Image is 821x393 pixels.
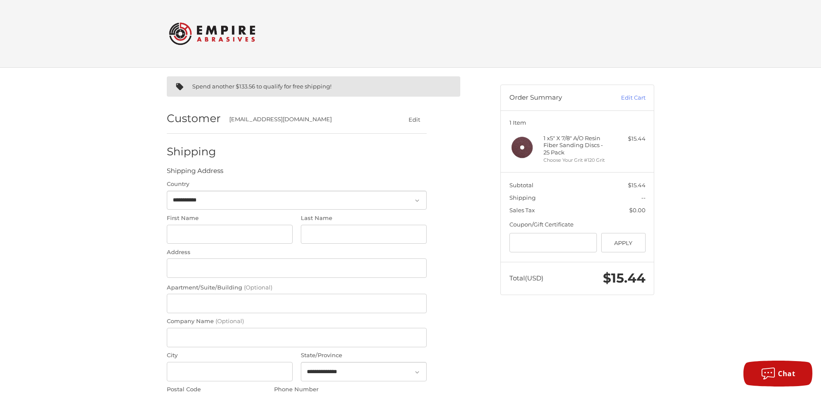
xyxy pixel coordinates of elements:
[543,157,609,164] li: Choose Your Grit #120 Grit
[167,145,217,158] h2: Shipping
[603,270,646,286] span: $15.44
[612,135,646,143] div: $15.44
[743,361,812,387] button: Chat
[167,351,293,360] label: City
[509,207,535,214] span: Sales Tax
[778,369,795,378] span: Chat
[509,233,597,252] input: Gift Certificate or Coupon Code
[509,182,534,189] span: Subtotal
[301,351,427,360] label: State/Province
[629,207,646,214] span: $0.00
[543,135,609,156] h4: 1 x 5" X 7/8" A/O Resin Fiber Sanding Discs - 25 Pack
[167,112,221,125] h2: Customer
[229,115,385,124] div: [EMAIL_ADDRESS][DOMAIN_NAME]
[167,317,427,326] label: Company Name
[169,17,255,50] img: Empire Abrasives
[244,284,272,291] small: (Optional)
[509,274,543,282] span: Total (USD)
[641,194,646,201] span: --
[215,318,244,324] small: (Optional)
[167,283,427,292] label: Apartment/Suite/Building
[628,182,646,189] span: $15.44
[509,194,536,201] span: Shipping
[167,166,223,180] legend: Shipping Address
[509,119,646,126] h3: 1 Item
[509,94,602,102] h3: Order Summary
[167,180,427,189] label: Country
[167,248,427,257] label: Address
[601,233,646,252] button: Apply
[402,113,427,126] button: Edit
[192,83,331,90] span: Spend another $133.56 to qualify for free shipping!
[167,214,293,223] label: First Name
[602,94,646,102] a: Edit Cart
[301,214,427,223] label: Last Name
[509,220,646,229] div: Coupon/Gift Certificate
